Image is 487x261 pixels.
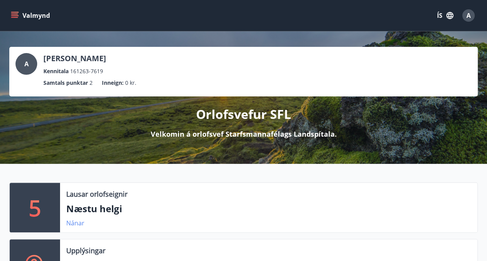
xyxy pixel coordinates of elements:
span: A [24,60,29,68]
p: Velkomin á orlofsvef Starfsmannafélags Landspítala. [151,129,337,139]
span: A [466,11,471,20]
button: A [459,6,478,25]
button: ÍS [433,9,458,22]
p: Kennitala [43,67,69,76]
a: Nánar [66,219,84,227]
p: [PERSON_NAME] [43,53,106,64]
p: Orlofsvefur SFL [196,106,291,123]
span: 2 [89,79,93,87]
button: menu [9,9,53,22]
p: Næstu helgi [66,202,471,215]
span: 161263-7619 [70,67,103,76]
p: Upplýsingar [66,246,105,256]
span: 0 kr. [125,79,136,87]
p: 5 [29,193,41,222]
p: Lausar orlofseignir [66,189,127,199]
p: Inneign : [102,79,124,87]
p: Samtals punktar [43,79,88,87]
